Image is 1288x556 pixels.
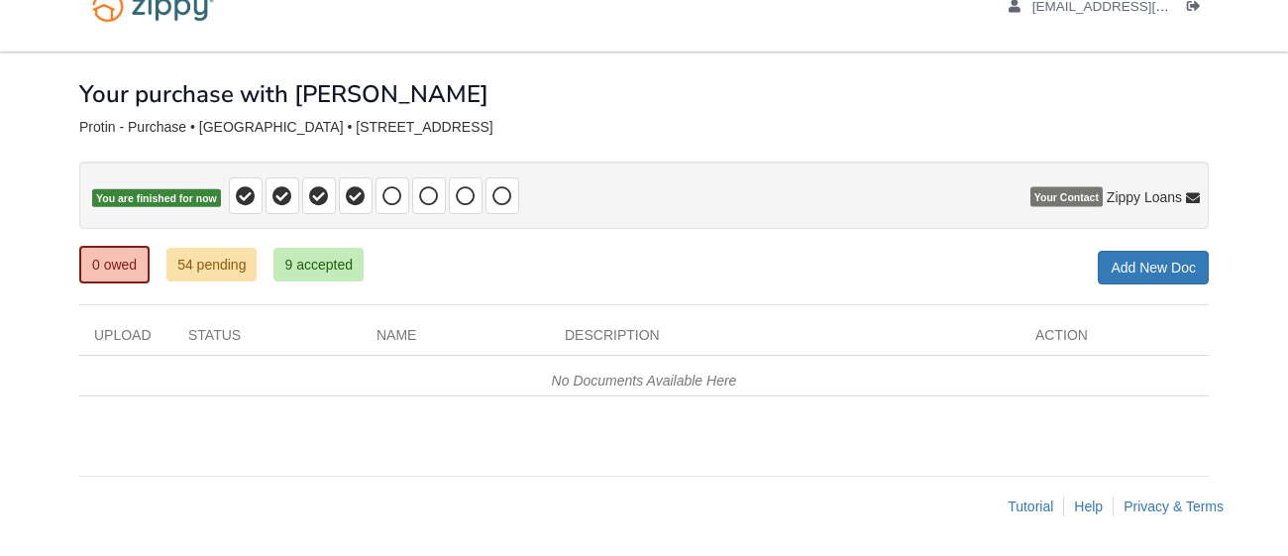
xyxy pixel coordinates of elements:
a: 0 owed [79,246,150,283]
div: Protin - Purchase • [GEOGRAPHIC_DATA] • [STREET_ADDRESS] [79,119,1209,136]
a: Privacy & Terms [1124,499,1224,514]
span: You are finished for now [92,189,221,208]
a: Tutorial [1008,499,1053,514]
a: Add New Doc [1098,251,1209,284]
a: 9 accepted [273,248,364,281]
a: Help [1074,499,1103,514]
em: No Documents Available Here [552,373,737,389]
div: Action [1020,325,1209,355]
div: Status [173,325,362,355]
div: Name [362,325,550,355]
span: Zippy Loans [1107,187,1182,207]
div: Description [550,325,1020,355]
span: Your Contact [1030,187,1103,207]
div: Upload [79,325,173,355]
h1: Your purchase with [PERSON_NAME] [79,81,488,107]
a: 54 pending [166,248,257,281]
